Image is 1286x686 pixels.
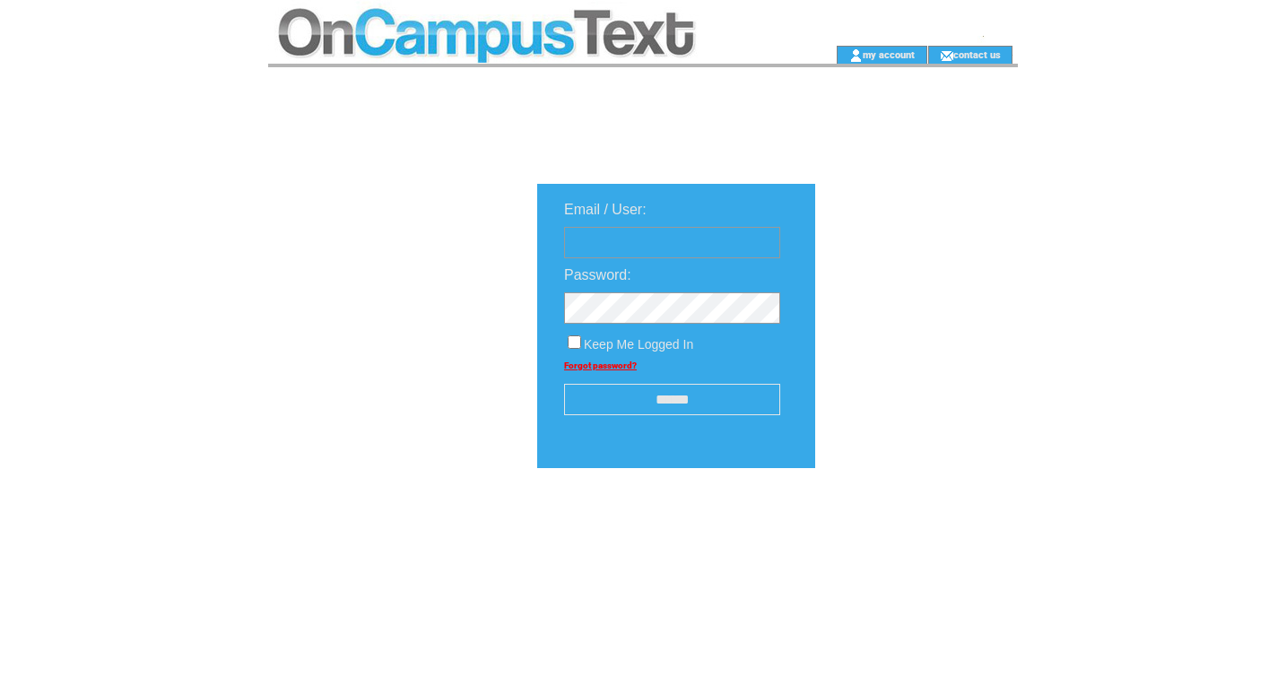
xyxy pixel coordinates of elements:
span: Keep Me Logged In [584,337,693,352]
span: Password: [564,267,631,282]
img: contact_us_icon.gif;jsessionid=F5C41C1C41307868C0B8A0000EF6E2DA [940,48,953,63]
a: my account [863,48,915,60]
span: Email / User: [564,202,647,217]
a: contact us [953,48,1001,60]
a: Forgot password? [564,360,637,370]
img: account_icon.gif;jsessionid=F5C41C1C41307868C0B8A0000EF6E2DA [849,48,863,63]
img: transparent.png;jsessionid=F5C41C1C41307868C0B8A0000EF6E2DA [867,513,957,535]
